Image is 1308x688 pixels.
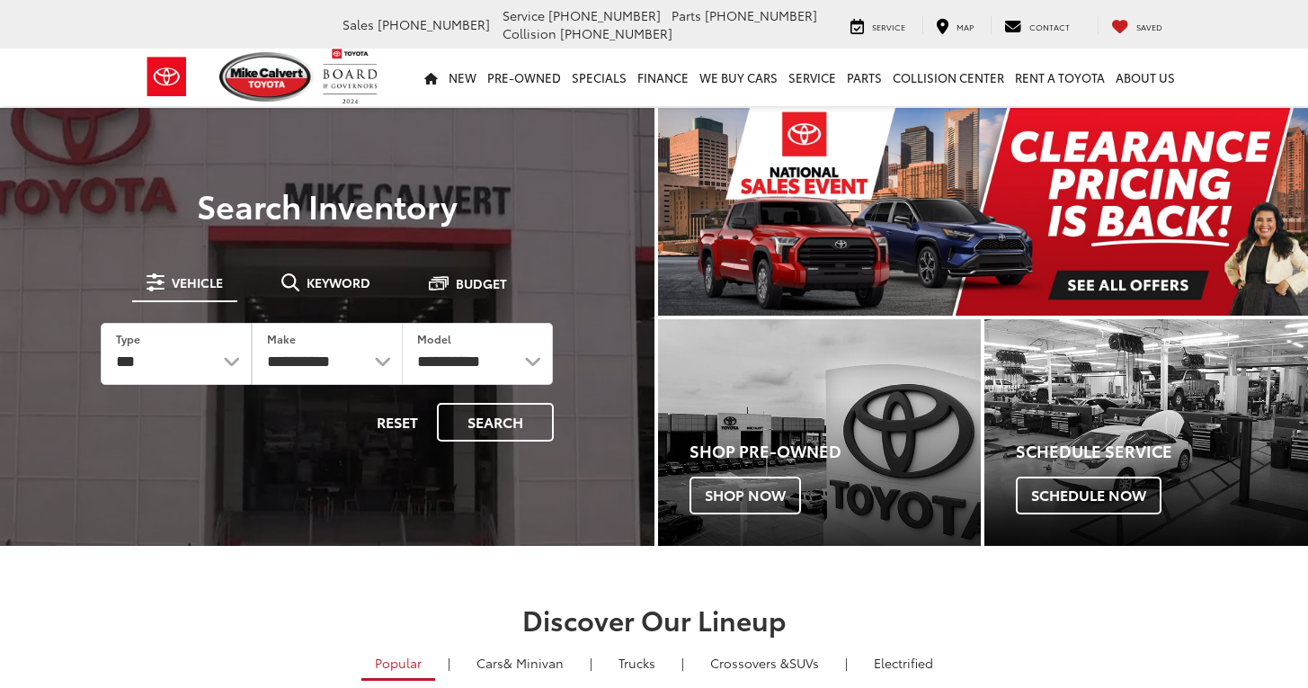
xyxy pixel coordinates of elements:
[922,16,987,34] a: Map
[690,477,801,514] span: Shop Now
[694,49,783,106] a: WE BUY CARS
[672,6,701,24] span: Parts
[658,319,982,546] a: Shop Pre-Owned Shop Now
[710,654,789,672] span: Crossovers &
[343,15,374,33] span: Sales
[419,49,443,106] a: Home
[361,648,435,681] a: Popular
[307,276,370,289] span: Keyword
[1136,21,1162,32] span: Saved
[378,15,490,33] span: [PHONE_NUMBER]
[76,187,579,223] h3: Search Inventory
[697,648,832,678] a: SUVs
[837,16,919,34] a: Service
[1016,477,1161,514] span: Schedule Now
[463,648,577,678] a: Cars
[1010,49,1110,106] a: Rent a Toyota
[957,21,974,32] span: Map
[443,654,455,672] li: |
[560,24,672,42] span: [PHONE_NUMBER]
[1029,21,1070,32] span: Contact
[860,648,947,678] a: Electrified
[172,276,223,289] span: Vehicle
[482,49,566,106] a: Pre-Owned
[783,49,841,106] a: Service
[361,403,433,442] button: Reset
[443,49,482,106] a: New
[705,6,817,24] span: [PHONE_NUMBER]
[677,654,689,672] li: |
[548,6,661,24] span: [PHONE_NUMBER]
[841,654,852,672] li: |
[605,648,669,678] a: Trucks
[21,604,1288,634] h2: Discover Our Lineup
[267,331,296,346] label: Make
[984,319,1308,546] div: Toyota
[1016,442,1308,460] h4: Schedule Service
[417,331,451,346] label: Model
[991,16,1083,34] a: Contact
[566,49,632,106] a: Specials
[984,319,1308,546] a: Schedule Service Schedule Now
[503,654,564,672] span: & Minivan
[219,52,315,102] img: Mike Calvert Toyota
[887,49,1010,106] a: Collision Center
[841,49,887,106] a: Parts
[1098,16,1176,34] a: My Saved Vehicles
[437,403,554,442] button: Search
[585,654,597,672] li: |
[456,277,507,290] span: Budget
[116,331,140,346] label: Type
[503,24,556,42] span: Collision
[133,48,200,106] img: Toyota
[690,442,982,460] h4: Shop Pre-Owned
[632,49,694,106] a: Finance
[1110,49,1180,106] a: About Us
[658,319,982,546] div: Toyota
[503,6,545,24] span: Service
[872,21,905,32] span: Service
